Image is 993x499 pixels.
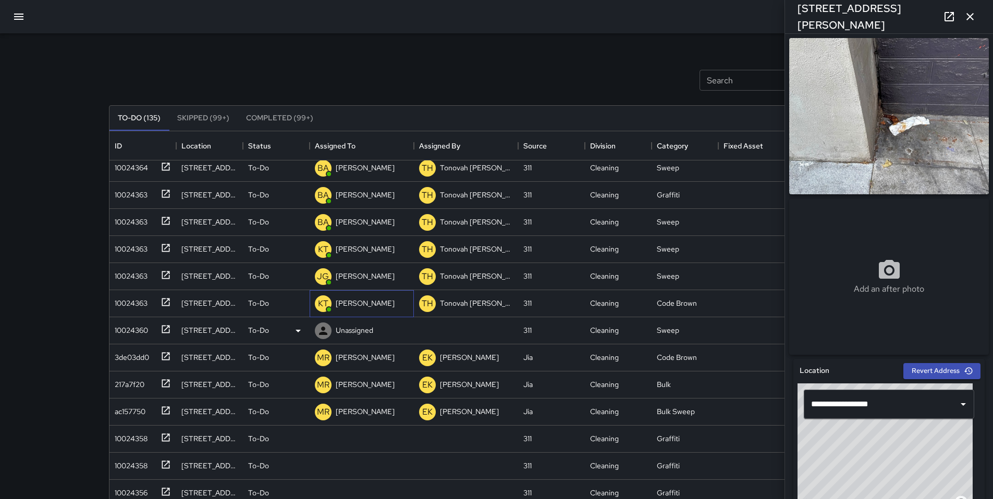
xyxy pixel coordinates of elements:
[111,375,144,390] div: 217a7f20
[181,131,211,160] div: Location
[169,106,238,131] button: Skipped (99+)
[111,213,148,227] div: 10024363
[248,298,269,308] p: To-Do
[657,244,679,254] div: Sweep
[248,488,269,498] p: To-Do
[590,379,619,390] div: Cleaning
[523,244,532,254] div: 311
[181,379,238,390] div: 151a Russ Street
[115,131,122,160] div: ID
[336,244,395,254] p: [PERSON_NAME]
[111,240,148,254] div: 10024363
[590,217,619,227] div: Cleaning
[109,131,176,160] div: ID
[248,190,269,200] p: To-Do
[422,352,433,364] p: EK
[317,379,329,391] p: MR
[181,217,238,227] div: 1097 Howard Street
[657,488,680,498] div: Graffiti
[419,131,460,160] div: Assigned By
[657,406,695,417] div: Bulk Sweep
[422,379,433,391] p: EK
[111,402,145,417] div: ac157750
[317,162,329,174] p: BA
[181,244,238,254] div: 1100 Howard Street
[724,131,763,160] div: Fixed Asset
[657,131,688,160] div: Category
[248,460,269,471] p: To-Do
[422,162,433,174] p: TH
[657,379,671,390] div: Bulk
[336,379,395,390] p: [PERSON_NAME]
[590,298,619,308] div: Cleaning
[523,352,533,363] div: Jia
[248,325,269,335] p: To-Do
[440,163,513,173] p: Tonovah [PERSON_NAME]
[414,131,518,160] div: Assigned By
[422,216,433,229] p: TH
[440,271,513,281] p: Tonovah [PERSON_NAME]
[111,294,148,308] div: 10024363
[440,217,513,227] p: Tonovah [PERSON_NAME]
[657,433,680,444] div: Graffiti
[422,406,433,418] p: EK
[440,190,513,200] p: Tonovah [PERSON_NAME]
[317,352,329,364] p: MR
[248,433,269,444] p: To-Do
[248,352,269,363] p: To-Do
[422,243,433,256] p: TH
[317,216,329,229] p: BA
[590,325,619,335] div: Cleaning
[176,131,243,160] div: Location
[181,298,238,308] div: 182 Langton Street
[657,217,679,227] div: Sweep
[181,488,238,498] div: 1086 Folsom Street
[657,325,679,335] div: Sweep
[718,131,785,160] div: Fixed Asset
[523,460,532,471] div: 311
[440,298,513,308] p: Tonovah [PERSON_NAME]
[657,190,680,200] div: Graffiti
[109,106,169,131] button: To-Do (135)
[238,106,322,131] button: Completed (99+)
[181,163,238,173] div: 1090 Folsom Street
[590,406,619,417] div: Cleaning
[181,460,238,471] div: 108 Langton Street
[585,131,652,160] div: Division
[248,217,269,227] p: To-Do
[652,131,718,160] div: Category
[111,321,148,335] div: 10024360
[657,271,679,281] div: Sweep
[590,352,619,363] div: Cleaning
[590,460,619,471] div: Cleaning
[317,406,329,418] p: MR
[523,271,532,281] div: 311
[310,131,414,160] div: Assigned To
[523,190,532,200] div: 311
[422,189,433,202] p: TH
[422,270,433,283] p: TH
[111,267,148,281] div: 10024363
[523,298,532,308] div: 311
[518,131,585,160] div: Source
[248,271,269,281] p: To-Do
[248,406,269,417] p: To-Do
[336,298,395,308] p: [PERSON_NAME]
[181,271,238,281] div: 150a 7th Street
[111,158,148,173] div: 10024364
[336,271,395,281] p: [PERSON_NAME]
[657,460,680,471] div: Graffiti
[440,352,499,363] p: [PERSON_NAME]
[315,131,355,160] div: Assigned To
[523,406,533,417] div: Jia
[111,185,148,200] div: 10024363
[590,271,619,281] div: Cleaning
[336,217,395,227] p: [PERSON_NAME]
[111,429,148,444] div: 10024358
[181,433,238,444] div: 227 7th Street
[336,190,395,200] p: [PERSON_NAME]
[336,163,395,173] p: [PERSON_NAME]
[523,433,532,444] div: 311
[181,190,238,200] div: 1097 Howard Street
[248,244,269,254] p: To-Do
